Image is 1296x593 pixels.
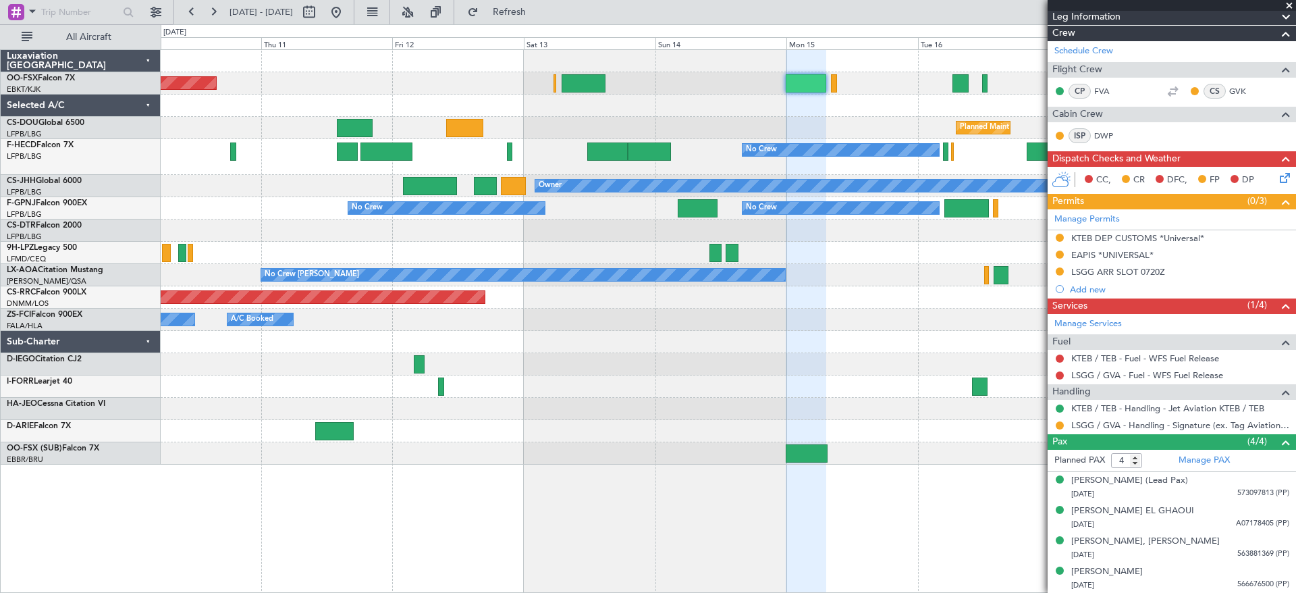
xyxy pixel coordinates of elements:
[1237,579,1289,590] span: 566676500 (PP)
[1247,434,1267,448] span: (4/4)
[7,321,43,331] a: FALA/HLA
[1167,174,1187,187] span: DFC,
[524,37,655,49] div: Sat 13
[1247,298,1267,312] span: (1/4)
[1071,489,1094,499] span: [DATE]
[1069,84,1091,99] div: CP
[1054,213,1120,226] a: Manage Permits
[392,37,524,49] div: Fri 12
[7,276,86,286] a: [PERSON_NAME]/QSA
[7,199,36,207] span: F-GPNJ
[1247,194,1267,208] span: (0/3)
[7,199,87,207] a: F-GPNJFalcon 900EX
[7,355,35,363] span: D-IEGO
[265,265,359,285] div: No Crew [PERSON_NAME]
[1052,299,1087,314] span: Services
[7,288,86,296] a: CS-RRCFalcon 900LX
[1071,550,1094,560] span: [DATE]
[7,288,36,296] span: CS-RRC
[1071,474,1188,488] div: [PERSON_NAME] (Lead Pax)
[7,254,46,264] a: LFMD/CEQ
[960,118,1172,138] div: Planned Maint [GEOGRAPHIC_DATA] ([GEOGRAPHIC_DATA])
[918,37,1050,49] div: Tue 16
[1071,565,1143,579] div: [PERSON_NAME]
[1052,62,1102,78] span: Flight Crew
[7,266,103,274] a: LX-AOACitation Mustang
[1071,353,1219,364] a: KTEB / TEB - Fuel - WFS Fuel Release
[7,422,34,430] span: D-ARIE
[7,232,42,242] a: LFPB/LBG
[7,141,74,149] a: F-HECDFalcon 7X
[7,244,34,252] span: 9H-LPZ
[35,32,142,42] span: All Aircraft
[261,37,393,49] div: Thu 11
[1071,419,1289,431] a: LSGG / GVA - Handling - Signature (ex. Tag Aviation) LSGG / GVA
[7,444,99,453] a: OO-FSX (SUB)Falcon 7X
[7,422,71,430] a: D-ARIEFalcon 7X
[481,7,538,17] span: Refresh
[539,176,562,196] div: Owner
[231,309,273,330] div: A/C Booked
[7,141,36,149] span: F-HECD
[7,299,49,309] a: DNMM/LOS
[7,311,31,319] span: ZS-FCI
[1071,519,1094,530] span: [DATE]
[7,266,38,274] span: LX-AOA
[1052,9,1120,25] span: Leg Information
[7,400,37,408] span: HA-JEO
[1052,434,1067,450] span: Pax
[230,6,293,18] span: [DATE] - [DATE]
[1070,284,1289,295] div: Add new
[1071,535,1220,548] div: [PERSON_NAME], [PERSON_NAME]
[7,187,42,197] a: LFPB/LBG
[1052,151,1181,167] span: Dispatch Checks and Weather
[1054,454,1105,467] label: Planned PAX
[7,355,82,363] a: D-IEGOCitation CJ2
[1071,403,1264,414] a: KTEB / TEB - Handling - Jet Aviation KTEB / TEB
[7,177,82,185] a: CS-JHHGlobal 6000
[1054,317,1122,331] a: Manage Services
[1094,85,1125,97] a: FVA
[1242,174,1254,187] span: DP
[15,26,146,48] button: All Aircraft
[41,2,119,22] input: Trip Number
[746,198,777,218] div: No Crew
[7,209,42,220] a: LFPB/LBG
[352,198,383,218] div: No Crew
[7,177,36,185] span: CS-JHH
[7,119,38,127] span: CS-DOU
[1069,128,1091,143] div: ISP
[1133,174,1145,187] span: CR
[1054,45,1113,58] a: Schedule Crew
[786,37,918,49] div: Mon 15
[7,74,38,82] span: OO-FSX
[1237,548,1289,560] span: 563881369 (PP)
[1071,266,1165,278] div: LSGG ARR SLOT 0720Z
[7,129,42,139] a: LFPB/LBG
[1052,384,1091,400] span: Handling
[655,37,787,49] div: Sun 14
[7,378,72,386] a: I-FORRLearjet 40
[1071,249,1154,261] div: EAPIS *UNIVERSAL*
[1071,369,1223,381] a: LSGG / GVA - Fuel - WFS Fuel Release
[130,37,261,49] div: Wed 10
[7,444,62,453] span: OO-FSX (SUB)
[7,74,75,82] a: OO-FSXFalcon 7X
[7,244,77,252] a: 9H-LPZLegacy 500
[1236,518,1289,530] span: A07178405 (PP)
[1052,194,1084,209] span: Permits
[7,119,84,127] a: CS-DOUGlobal 6500
[7,455,43,465] a: EBBR/BRU
[1237,488,1289,499] span: 573097813 (PP)
[7,400,105,408] a: HA-JEOCessna Citation VI
[7,222,82,230] a: CS-DTRFalcon 2000
[1094,130,1125,142] a: DWP
[7,151,42,161] a: LFPB/LBG
[163,27,186,38] div: [DATE]
[746,140,777,160] div: No Crew
[1071,232,1204,244] div: KTEB DEP CUSTOMS *Universal*
[1052,26,1075,41] span: Crew
[1071,505,1194,518] div: [PERSON_NAME] EL GHAOUI
[7,222,36,230] span: CS-DTR
[1179,454,1230,467] a: Manage PAX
